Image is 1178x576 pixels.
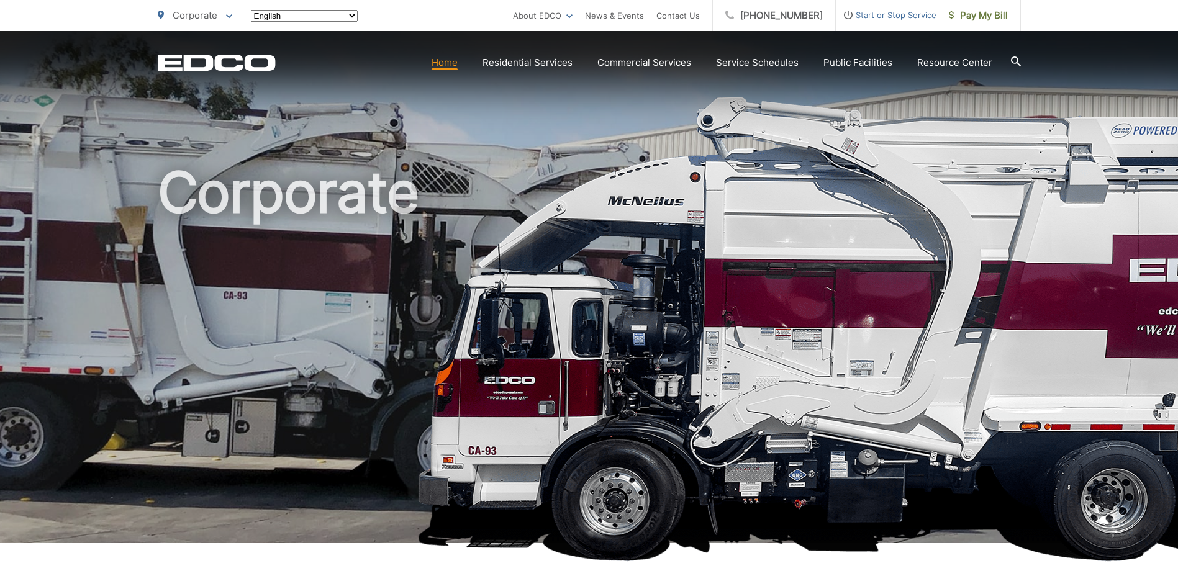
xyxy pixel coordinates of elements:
span: Pay My Bill [949,8,1008,23]
a: Service Schedules [716,55,799,70]
a: News & Events [585,8,644,23]
a: Home [432,55,458,70]
span: Corporate [173,9,217,21]
a: EDCD logo. Return to the homepage. [158,54,276,71]
h1: Corporate [158,161,1021,554]
a: About EDCO [513,8,573,23]
a: Public Facilities [823,55,892,70]
a: Commercial Services [597,55,691,70]
a: Contact Us [656,8,700,23]
select: Select a language [251,10,358,22]
a: Resource Center [917,55,992,70]
a: Residential Services [483,55,573,70]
